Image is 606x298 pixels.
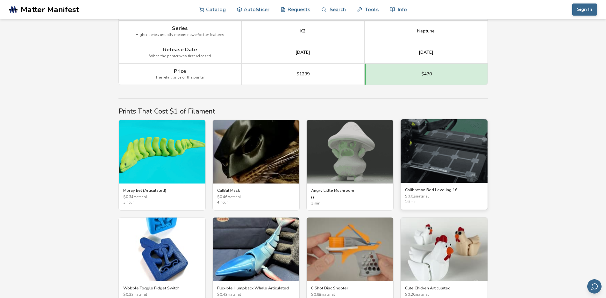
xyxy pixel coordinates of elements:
[217,293,295,297] span: $ 0.42 material
[119,218,205,281] img: Wobble Toggle Fidget Switch
[311,202,389,206] span: 1 min
[217,286,295,291] h3: Flexible Humpback Whale Articulated
[217,188,295,193] h3: CatBat Mask
[400,119,488,210] a: Calibration Bed Leveling 16Calibration Bed Leveling 16$0.02material16 min
[217,195,295,199] span: $ 0.46 material
[311,286,389,291] h3: 6 Shot Disc Shooter
[212,120,300,211] a: CatBat MaskCatBat Mask$0.46material4 hour
[123,286,201,291] h3: Wobble Toggle Fidget Switch
[174,68,186,74] span: Price
[118,120,206,211] a: Moray Eel (Articulated)Moray Eel (Articulated)$0.34material3 hour
[587,279,602,294] button: Send feedback via email
[172,25,188,31] span: Series
[217,201,295,205] span: 4 hour
[311,195,389,205] div: 0
[405,286,483,291] h3: Cute Chicken Articulated
[123,293,201,297] span: $ 0.32 material
[405,293,483,297] span: $ 0.20 material
[123,201,201,205] span: 3 hour
[419,50,433,55] span: [DATE]
[405,200,483,204] span: 16 min
[123,195,201,199] span: $ 0.34 material
[405,187,483,192] h3: Calibration Bed Leveling 16
[300,29,305,34] span: K2
[417,29,435,34] span: Neptune
[118,107,488,115] h2: Prints That Cost $1 of Filament
[311,188,389,193] h3: Angry Little Mushroom
[401,119,487,183] img: Calibration Bed Leveling 16
[401,218,487,281] img: Cute Chicken Articulated
[155,75,205,80] span: The retail price of the printer
[311,293,389,297] span: $ 0.98 material
[572,3,597,16] button: Sign In
[119,120,205,184] img: Moray Eel (Articulated)
[296,50,310,55] span: [DATE]
[307,218,393,281] img: 6 Shot Disc Shooter
[163,47,197,52] span: Release Date
[307,120,393,184] img: Angry Little Mushroom
[213,120,299,184] img: CatBat Mask
[213,218,299,281] img: Flexible Humpback Whale Articulated
[21,5,79,14] span: Matter Manifest
[306,120,394,211] a: Angry Little MushroomAngry Little Mushroom01 min
[123,188,201,193] h3: Moray Eel (Articulated)
[136,33,224,37] span: Higher series usually means newer/better features
[296,72,310,77] span: $1299
[421,72,432,77] span: $470
[405,195,483,199] span: $ 0.02 material
[149,54,211,59] span: When the printer was first released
